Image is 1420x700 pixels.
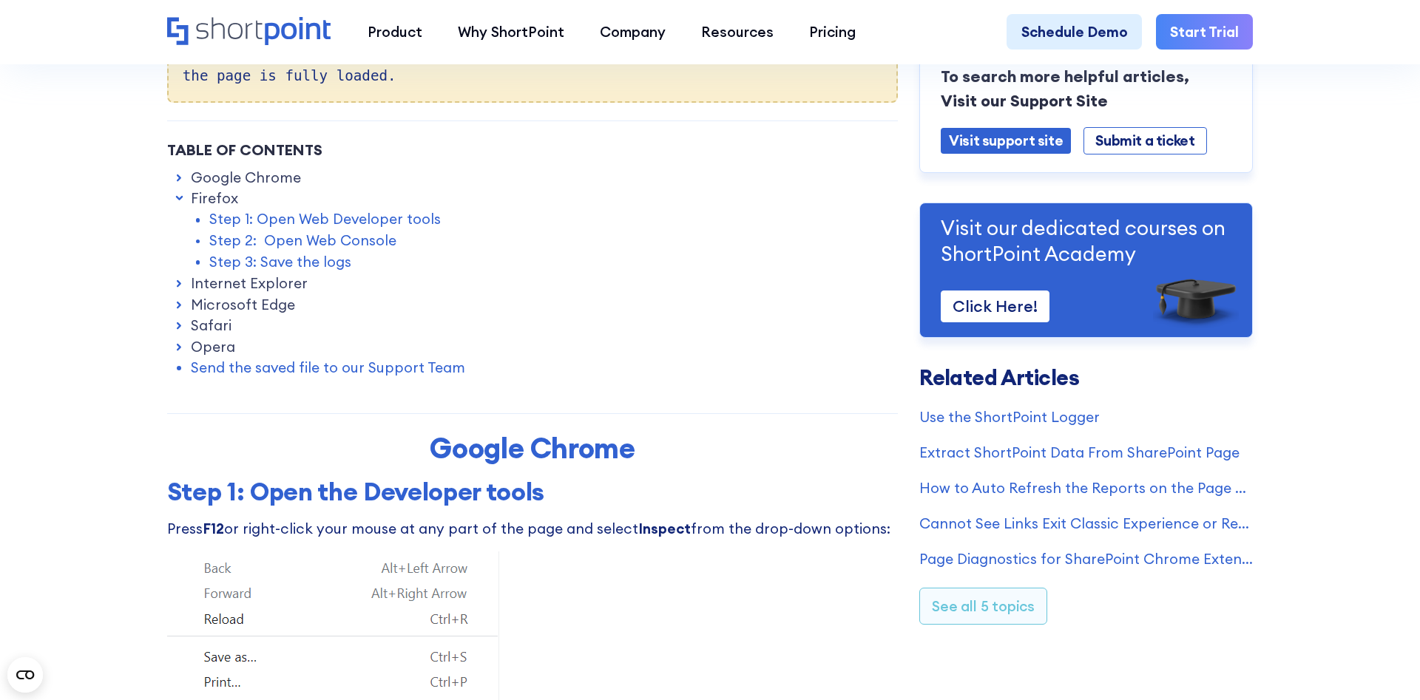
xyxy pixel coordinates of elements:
[941,290,1049,323] a: Click Here!
[203,520,224,537] strong: F12
[941,64,1231,112] p: To search more helpful articles, Visit our Support Site
[191,294,295,316] a: Microsoft Edge
[600,21,666,43] div: Company
[1156,14,1253,50] a: Start Trial
[191,167,301,188] a: Google Chrome
[919,513,1253,534] a: Cannot See Links Exit Classic Experience or Return to Classic SharePoint?
[440,14,582,50] a: Why ShortPoint
[941,215,1231,267] p: Visit our dedicated courses on ShortPoint Academy
[167,139,899,161] div: Table of Contents
[167,477,899,506] h3: Step 1: Open the Developer tools
[919,407,1253,428] a: Use the ShortPoint Logger
[191,357,465,378] a: Send the saved file to our Support Team
[350,14,440,50] a: Product
[638,520,691,537] strong: Inspect
[209,251,351,273] a: Step 3: Save the logs
[683,14,791,50] a: Resources
[919,588,1047,625] a: See all 5 topics
[1346,629,1420,700] iframe: Chat Widget
[167,17,332,48] a: Home
[582,14,683,50] a: Company
[191,188,238,209] a: Firefox
[368,21,422,43] div: Product
[191,315,231,336] a: Safari
[919,442,1253,463] a: Extract ShortPoint Data From SharePoint Page
[1083,127,1206,154] a: Submit a ticket
[941,128,1071,154] a: Visit support site
[1007,14,1141,50] a: Schedule Demo
[1346,629,1420,700] div: Widget de chat
[919,367,1253,389] h3: Related Articles
[791,14,873,50] a: Pricing
[7,657,43,693] button: Open CMP widget
[919,478,1253,499] a: How to Auto Refresh the Reports on the Page Having ShortPoint Power BI Element
[809,21,856,43] div: Pricing
[167,518,899,540] p: Press or right-click your mouse at any part of the page and select from the drop-down options:
[701,21,774,43] div: Resources
[209,208,441,230] a: Step 1: Open Web Developer tools
[458,21,564,43] div: Why ShortPoint
[209,230,396,251] a: Step 2: Open Web Console
[191,336,235,358] a: Opera
[191,273,308,294] a: Internet Explorer
[255,432,810,465] h2: Google Chrome
[919,548,1253,570] a: Page Diagnostics for SharePoint Chrome Extension Incompatibility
